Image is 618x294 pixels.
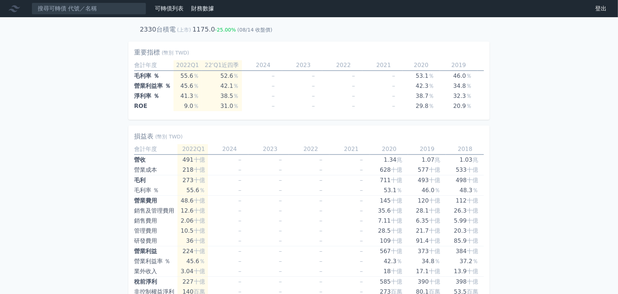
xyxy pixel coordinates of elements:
span: 十億 [429,217,440,224]
span: － [271,93,276,99]
td: 12.6 [177,206,208,216]
span: 十億 [467,177,478,184]
td: 38.5 [202,91,242,101]
span: － [311,103,317,109]
td: 533 [446,165,484,175]
span: 22'Q1近四季 [205,62,239,68]
span: 十億 [194,237,205,244]
td: 384 [446,246,484,257]
td: 31.0 [202,101,242,111]
span: ％ [466,72,472,79]
span: 2022Q1 [182,146,205,152]
span: － [237,227,243,234]
td: 1.34 [370,155,408,165]
td: 2019 [408,144,446,155]
span: － [277,278,283,285]
span: 十億 [391,166,402,173]
span: － [358,268,364,275]
span: ％ [466,93,472,99]
td: 112 [446,196,484,206]
span: (上市) [177,27,191,33]
td: 2023 [248,144,289,155]
span: 十億 [467,237,478,244]
span: － [237,187,243,194]
td: 45.6 [173,81,202,91]
span: － [237,217,243,224]
span: 十億 [429,268,440,275]
span: － [277,248,283,255]
span: 十億 [429,248,440,255]
td: 營業費用 [134,196,177,206]
td: 5.99 [446,216,484,226]
span: 十億 [391,197,402,204]
span: － [237,207,243,214]
td: ROE [134,101,173,111]
span: 十億 [391,237,402,244]
td: 17.1 [408,266,446,277]
span: － [358,217,364,224]
span: － [358,187,364,194]
span: － [237,248,243,255]
td: 營收 [134,155,177,165]
span: ％ [193,103,199,109]
td: 2024 [242,60,282,71]
td: 41.3 [173,91,202,101]
td: 498 [446,175,484,186]
td: 20.3 [446,226,484,236]
td: 491 [177,155,208,165]
span: － [358,248,364,255]
span: － [277,207,283,214]
td: 91.4 [408,236,446,246]
span: － [318,197,324,204]
span: － [237,177,243,184]
input: 搜尋可轉債 代號／名稱 [32,3,146,15]
span: － [271,72,276,79]
td: 45.6 [177,256,208,266]
td: 42.1 [202,81,242,91]
span: 十億 [194,217,205,224]
td: 48.3 [477,71,515,81]
td: 585 [370,277,408,287]
td: 55.6 [173,71,202,81]
span: － [318,248,324,255]
span: 十億 [467,248,478,255]
span: － [358,227,364,234]
span: － [391,82,397,89]
span: － [318,258,324,265]
span: 十億 [467,268,478,275]
span: 十億 [391,268,402,275]
span: ％ [396,258,402,265]
td: 18 [370,266,408,277]
td: 2023 [282,60,322,71]
span: 十億 [391,278,402,285]
span: － [391,72,397,79]
td: 390 [408,277,446,287]
td: 38.7 [403,91,440,101]
span: － [277,217,283,224]
span: 十億 [429,278,440,285]
span: － [318,227,324,234]
span: 兆 [396,156,402,163]
td: 2022 [289,144,329,155]
span: ％ [193,72,199,79]
span: 十億 [194,156,205,163]
span: － [358,166,364,173]
td: 9.0 [173,101,202,111]
td: 28.1 [408,206,446,216]
td: 2021 [362,60,403,71]
td: 26.3 [446,206,484,216]
span: － [351,82,357,89]
span: 十億 [429,166,440,173]
span: － [271,103,276,109]
td: 淨利率 ％ [134,91,173,101]
span: 十億 [429,197,440,204]
td: 2018 [446,144,484,155]
span: ％ [233,72,239,79]
h2: 2330 [140,24,156,34]
span: － [237,278,243,285]
span: － [318,187,324,194]
span: (幣別 TWD) [155,133,183,141]
span: － [237,258,243,265]
span: － [358,197,364,204]
span: 十億 [194,248,205,255]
